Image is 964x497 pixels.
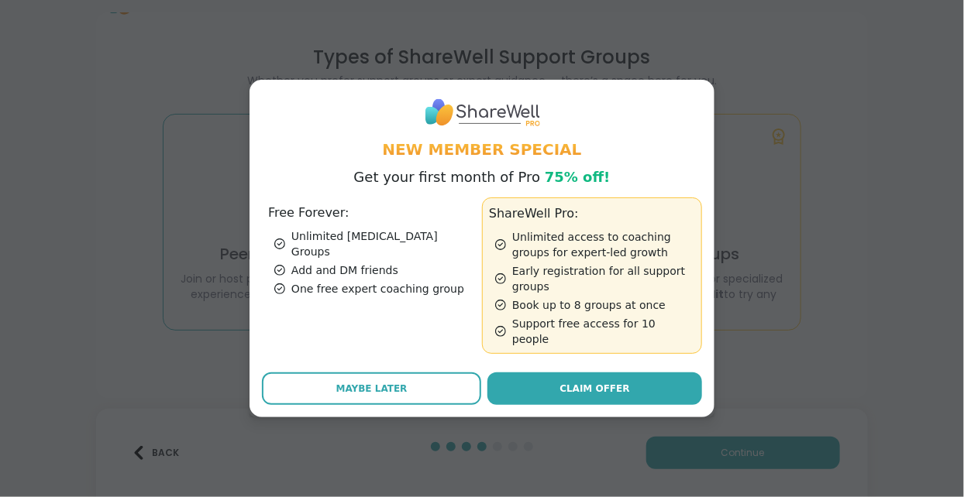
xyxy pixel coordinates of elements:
div: Book up to 8 groups at once [495,297,695,313]
div: Unlimited access to coaching groups for expert-led growth [495,229,695,260]
span: Maybe Later [336,382,408,396]
h3: Free Forever: [268,204,476,222]
h1: New Member Special [262,139,702,160]
h3: ShareWell Pro: [489,204,695,223]
div: Early registration for all support groups [495,263,695,294]
button: Maybe Later [262,372,481,405]
a: Claim Offer [487,372,702,405]
span: Claim Offer [559,382,629,396]
div: Add and DM friends [274,262,476,278]
div: One free expert coaching group [274,281,476,296]
div: Support free access for 10 people [495,316,695,347]
p: Get your first month of Pro [354,166,611,188]
span: 75% off! [545,169,611,185]
img: ShareWell Logo [424,92,540,132]
div: Unlimited [MEDICAL_DATA] Groups [274,228,476,259]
